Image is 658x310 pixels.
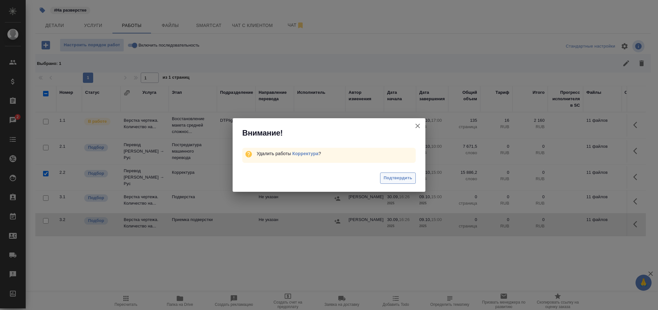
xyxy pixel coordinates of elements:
[292,151,321,156] span: ?
[242,128,283,138] span: Внимание!
[384,174,412,182] span: Подтвердить
[257,150,416,157] div: Удалить работы
[292,151,318,156] a: Корректура
[380,173,416,184] button: Подтвердить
